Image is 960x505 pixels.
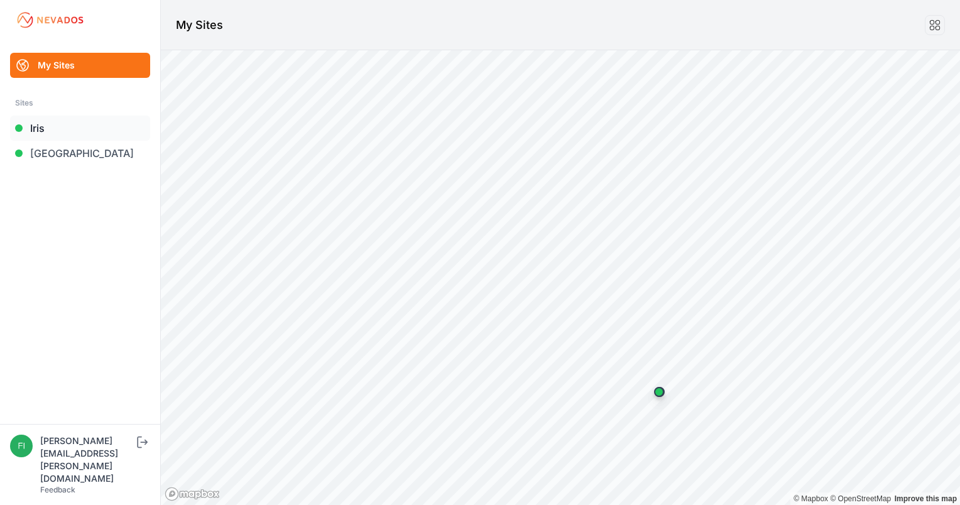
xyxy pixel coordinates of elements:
div: Map marker [646,379,672,405]
a: Mapbox logo [165,487,220,501]
div: [PERSON_NAME][EMAIL_ADDRESS][PERSON_NAME][DOMAIN_NAME] [40,435,134,485]
div: Sites [15,95,145,111]
img: fidel.lopez@prim.com [10,435,33,457]
a: My Sites [10,53,150,78]
img: Nevados [15,10,85,30]
a: Feedback [40,485,75,494]
a: Iris [10,116,150,141]
h1: My Sites [176,16,223,34]
a: Map feedback [895,494,957,503]
a: [GEOGRAPHIC_DATA] [10,141,150,166]
a: Mapbox [794,494,828,503]
a: OpenStreetMap [830,494,891,503]
canvas: Map [161,50,960,505]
